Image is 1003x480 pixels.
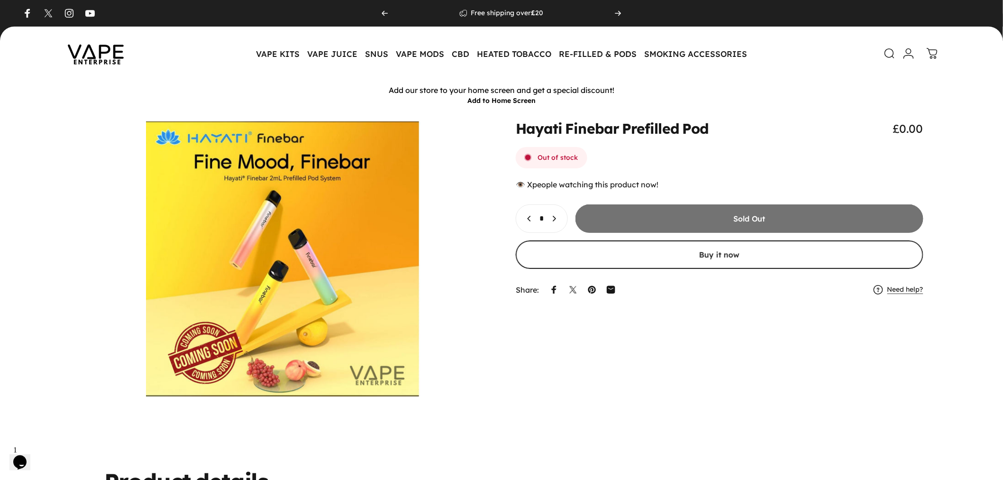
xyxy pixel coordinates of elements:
[252,44,751,64] nav: Primary
[516,286,539,294] p: Share:
[471,9,543,18] p: Free shipping over 20
[893,121,923,136] span: £0.00
[53,31,138,76] img: Vape Enterprise
[15,25,23,32] img: website_grey.svg
[105,56,160,62] div: Keywords by Traffic
[640,44,751,64] summary: SMOKING ACCESSORIES
[9,442,40,471] iframe: chat widget
[26,55,33,63] img: tab_domain_overview_orange.svg
[516,205,538,232] button: Decrease quantity for Hayati Finebar Prefilled Pod
[538,154,578,162] span: Out of stock
[531,9,535,17] strong: £
[27,15,46,23] div: v 4.0.25
[448,44,473,64] summary: CBD
[94,55,102,63] img: tab_keywords_by_traffic_grey.svg
[80,121,487,397] button: Open media 1 in modal
[565,121,620,136] animate-element: Finebar
[392,44,448,64] summary: VAPE MODS
[546,205,567,232] button: Increase quantity for Hayati Finebar Prefilled Pod
[555,44,640,64] summary: RE-FILLED & PODS
[252,44,303,64] summary: VAPE KITS
[516,240,923,269] button: Buy it now
[25,25,104,32] div: Domain: [DOMAIN_NAME]
[922,43,943,64] a: 0 items
[80,121,487,397] media-gallery: Gallery Viewer
[15,15,23,23] img: logo_orange.svg
[303,44,361,64] summary: VAPE JUICE
[516,180,923,189] div: 👁️ people watching this product now!
[473,44,555,64] summary: HEATED TOBACCO
[622,121,679,136] animate-element: Prefilled
[361,44,392,64] summary: SNUS
[516,121,563,136] animate-element: Hayati
[887,286,923,294] a: Need help?
[682,121,709,136] animate-element: Pod
[2,85,1001,95] p: Add our store to your home screen and get a special discount!
[36,56,85,62] div: Domain Overview
[467,96,536,105] button: Add to Home Screen
[575,204,923,233] button: Sold Out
